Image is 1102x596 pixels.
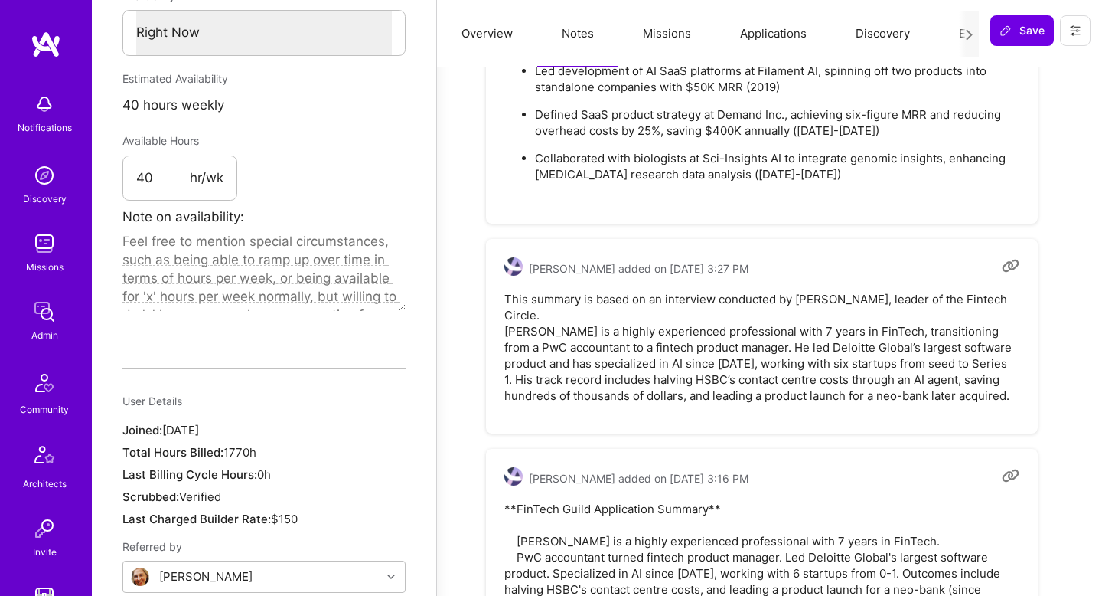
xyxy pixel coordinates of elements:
[122,533,406,561] div: Referred by
[122,93,406,118] div: 40 hours weekly
[122,423,162,437] span: Joined:
[29,89,60,120] img: bell
[136,156,190,201] input: XX
[29,160,60,191] img: discovery
[122,467,257,482] span: Last Billing Cycle Hours:
[20,401,69,418] div: Community
[29,296,60,327] img: admin teamwork
[504,257,523,280] a: User Avatar
[504,467,523,490] a: User Avatar
[1002,257,1019,275] i: Copy link
[529,470,748,486] span: [PERSON_NAME] added on [DATE] 3:16 PM
[535,63,1019,95] p: Led development of AI SaaS platforms at Filament AI, spinning off two products into standalone co...
[29,228,60,259] img: teamwork
[529,260,748,277] span: [PERSON_NAME] added on [DATE] 3:27 PM
[23,476,67,492] div: Architects
[179,490,221,504] span: Verified
[29,513,60,544] img: Invite
[257,467,271,482] span: 0h
[1002,467,1019,485] i: Copy link
[31,327,58,343] div: Admin
[504,467,523,486] img: User Avatar
[387,573,395,581] i: icon Chevron
[162,423,199,437] span: [DATE]
[535,150,1019,182] p: Collaborated with biologists at Sci-Insights AI to integrate genomic insights, enhancing [MEDICAL...
[23,191,67,207] div: Discovery
[122,388,406,415] div: User Details
[122,445,223,460] span: Total Hours Billed:
[122,65,406,93] div: Estimated Availability
[122,490,179,504] span: Scrubbed:
[504,257,523,276] img: User Avatar
[26,365,63,401] img: Community
[223,445,256,460] span: 1770h
[159,568,253,586] div: [PERSON_NAME]
[271,512,298,526] span: $150
[999,23,1045,38] span: Save
[26,259,64,275] div: Missions
[504,291,1019,404] pre: This summary is based on an interview conducted by [PERSON_NAME], leader of the Fintech Circle. [...
[18,120,72,136] div: Notifications
[990,15,1054,46] button: Save
[963,29,975,41] i: icon Next
[122,512,271,526] span: Last Charged Builder Rate:
[26,439,63,476] img: Architects
[122,205,244,230] label: Note on availability:
[33,544,57,560] div: Invite
[190,169,223,188] span: hr/wk
[122,127,237,155] div: Available Hours
[31,31,61,58] img: logo
[131,568,149,586] img: User Avatar
[535,106,1019,139] p: Defined SaaS product strategy at Demand Inc., achieving six-figure MRR and reducing overhead cost...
